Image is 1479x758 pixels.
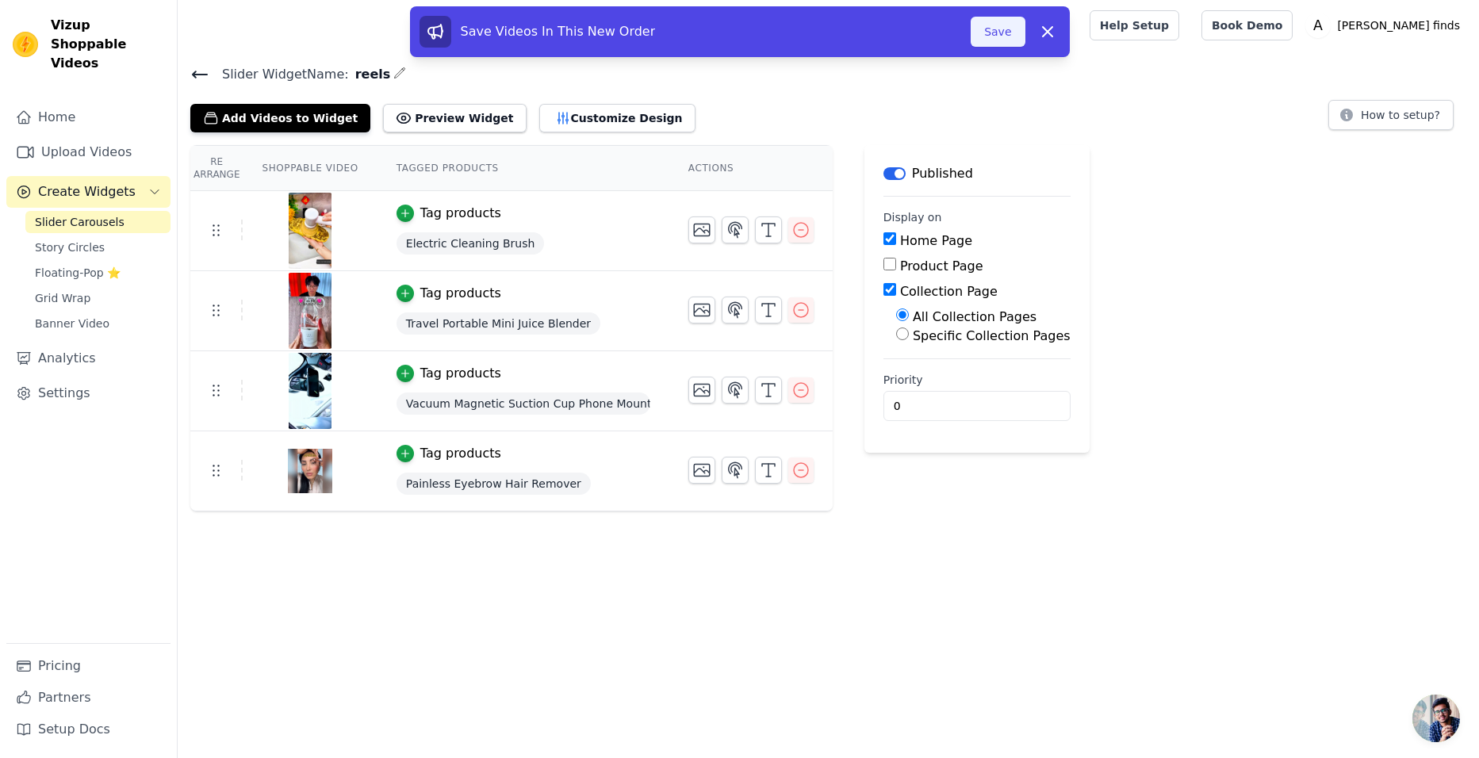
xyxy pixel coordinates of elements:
[1328,111,1454,126] a: How to setup?
[420,444,501,463] div: Tag products
[377,146,669,191] th: Tagged Products
[243,146,377,191] th: Shoppable Video
[397,232,545,255] span: Electric Cleaning Brush
[971,17,1025,47] button: Save
[883,372,1071,388] label: Priority
[539,104,695,132] button: Customize Design
[6,136,171,168] a: Upload Videos
[461,24,656,39] span: Save Videos In This New Order
[688,297,715,323] button: Change Thumbnail
[25,262,171,284] a: Floating-Pop ⭐
[35,239,105,255] span: Story Circles
[35,214,125,230] span: Slider Carousels
[6,650,171,682] a: Pricing
[420,364,501,383] div: Tag products
[688,377,715,404] button: Change Thumbnail
[6,377,171,409] a: Settings
[35,290,90,306] span: Grid Wrap
[35,265,121,281] span: Floating-Pop ⭐
[190,146,243,191] th: Re Arrange
[6,101,171,133] a: Home
[288,273,332,349] img: vizup-images-7092.jpg
[1412,695,1460,742] div: Open chat
[38,182,136,201] span: Create Widgets
[288,353,332,429] img: vizup-images-ff89.jpg
[900,258,983,274] label: Product Page
[25,312,171,335] a: Banner Video
[420,204,501,223] div: Tag products
[883,209,942,225] legend: Display on
[25,236,171,258] a: Story Circles
[6,682,171,714] a: Partners
[1328,100,1454,130] button: How to setup?
[25,287,171,309] a: Grid Wrap
[349,65,391,84] span: reels
[688,216,715,243] button: Change Thumbnail
[25,211,171,233] a: Slider Carousels
[397,364,501,383] button: Tag products
[669,146,833,191] th: Actions
[6,343,171,374] a: Analytics
[913,328,1071,343] label: Specific Collection Pages
[288,433,332,509] img: vizup-images-b704.jpg
[288,193,332,269] img: vizup-images-a060.jpg
[397,473,591,495] span: Painless Eyebrow Hair Remover
[209,65,349,84] span: Slider Widget Name:
[397,444,501,463] button: Tag products
[397,392,650,415] span: Vacuum Magnetic Suction Cup Phone Mount with 360 Degree Rotation
[397,312,600,335] span: Travel Portable Mini Juice Blender
[397,284,501,303] button: Tag products
[912,164,973,183] p: Published
[190,104,370,132] button: Add Videos to Widget
[393,63,406,85] div: Edit Name
[35,316,109,331] span: Banner Video
[6,176,171,208] button: Create Widgets
[913,309,1036,324] label: All Collection Pages
[900,284,998,299] label: Collection Page
[688,457,715,484] button: Change Thumbnail
[900,233,972,248] label: Home Page
[6,714,171,745] a: Setup Docs
[420,284,501,303] div: Tag products
[397,204,501,223] button: Tag products
[383,104,526,132] button: Preview Widget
